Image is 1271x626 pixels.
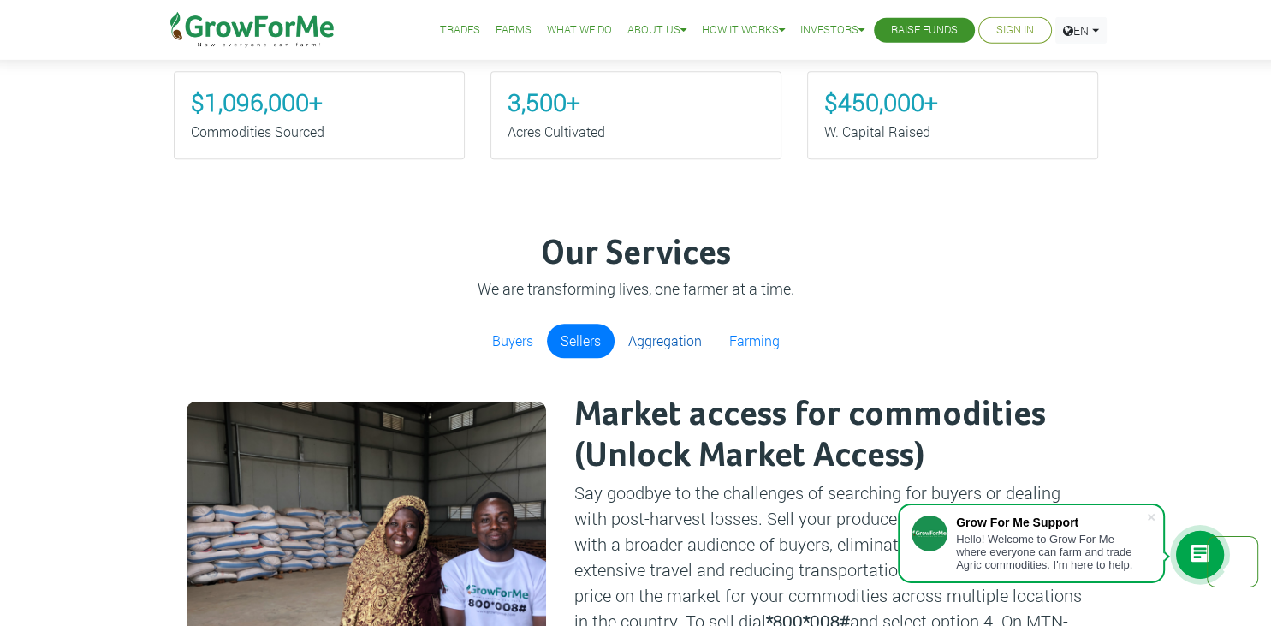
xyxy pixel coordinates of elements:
a: Sellers [547,324,615,358]
a: What We Do [547,21,612,39]
b: $450,000+ [824,86,938,118]
a: Aggregation [615,324,716,358]
p: W. Capital Raised [824,122,1081,142]
h3: Our Services [176,234,1096,275]
a: Sign In [996,21,1034,39]
a: Raise Funds [891,21,958,39]
p: Acres Cultivated [508,122,764,142]
a: Farming [716,324,793,358]
a: Trades [440,21,480,39]
a: Farms [496,21,532,39]
b: $1,096,000+ [191,86,323,118]
h2: Market access for commodities (Unlock Market Access) [574,395,1083,477]
a: How it Works [702,21,785,39]
a: EN [1055,17,1107,44]
div: Hello! Welcome to Grow For Me where everyone can farm and trade Agric commodities. I'm here to help. [956,533,1146,571]
p: Commodities Sourced [191,122,448,142]
a: About Us [627,21,686,39]
b: 3,500+ [508,86,580,118]
a: Investors [800,21,864,39]
div: Grow For Me Support [956,516,1146,529]
a: Buyers [478,324,547,358]
p: We are transforming lives, one farmer at a time. [176,277,1096,301]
